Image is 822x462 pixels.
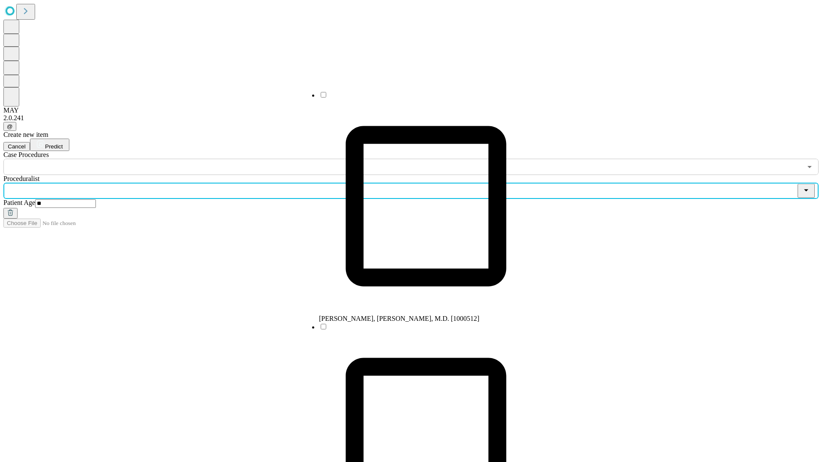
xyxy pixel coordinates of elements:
[3,107,819,114] div: MAY
[8,143,26,150] span: Cancel
[3,199,35,206] span: Patient Age
[804,161,816,173] button: Open
[3,142,30,151] button: Cancel
[319,315,479,322] span: [PERSON_NAME], [PERSON_NAME], M.D. [1000512]
[3,175,39,182] span: Proceduralist
[45,143,63,150] span: Predict
[3,131,48,138] span: Create new item
[3,151,49,158] span: Scheduled Procedure
[3,122,16,131] button: @
[3,114,819,122] div: 2.0.241
[30,139,69,151] button: Predict
[7,123,13,130] span: @
[798,184,815,198] button: Close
